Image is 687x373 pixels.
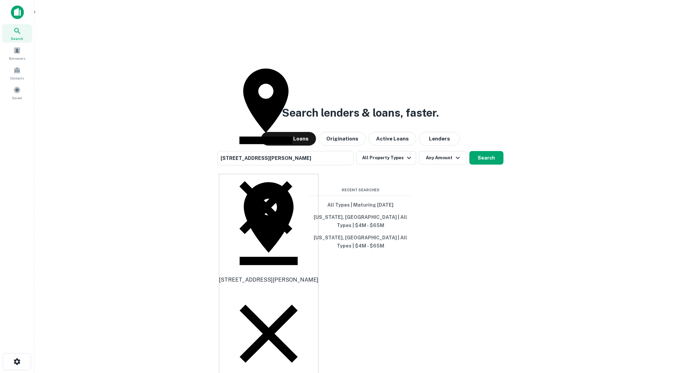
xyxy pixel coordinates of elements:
[310,187,412,193] span: Recent Searches
[310,232,412,252] button: [US_STATE], [GEOGRAPHIC_DATA] | All Types | $4M - $65M
[419,132,460,146] button: Lenders
[2,84,32,102] a: Saved
[10,75,24,81] span: Contacts
[9,56,25,61] span: Borrowers
[219,277,318,283] span: [STREET_ADDRESS][PERSON_NAME]
[221,155,311,161] span: [STREET_ADDRESS][PERSON_NAME]
[319,132,366,146] button: Originations
[369,132,416,146] button: Active Loans
[282,105,439,121] h3: Search lenders & loans, faster.
[357,151,416,165] button: All Property Types
[11,5,24,19] img: capitalize-icon.png
[653,318,687,351] iframe: Chat Widget
[2,64,32,82] a: Contacts
[2,44,32,62] a: Borrowers
[419,151,467,165] button: Any Amount
[11,36,23,41] span: Search
[310,211,412,232] button: [US_STATE], [GEOGRAPHIC_DATA] | All Types | $4M - $65M
[12,95,22,101] span: Saved
[218,151,354,165] button: [STREET_ADDRESS][PERSON_NAME]
[469,151,504,165] button: Search
[2,24,32,43] a: Search
[310,199,412,211] button: All Types | Maturing [DATE]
